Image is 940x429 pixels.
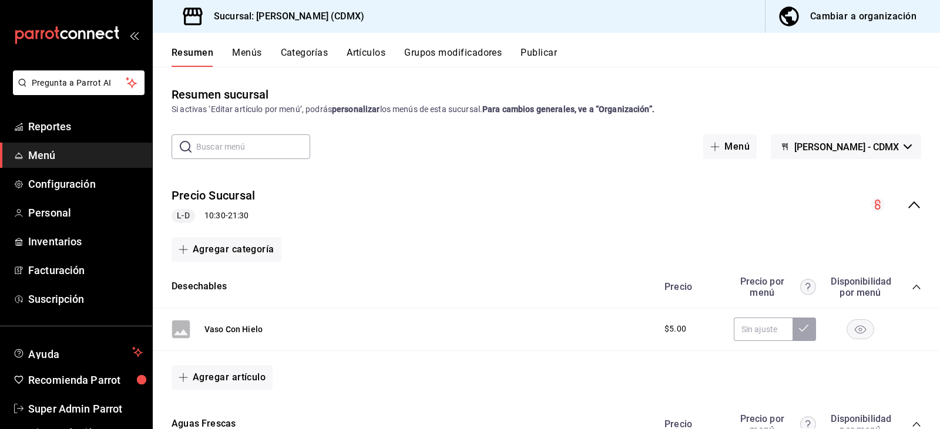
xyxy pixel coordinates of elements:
button: Vaso Con Hielo [204,323,263,335]
span: Pregunta a Parrot AI [32,77,126,89]
span: Personal [28,205,143,221]
span: Ayuda [28,345,127,359]
div: Disponibilidad por menú [831,276,889,298]
button: Desechables [172,280,227,293]
h3: Sucursal: [PERSON_NAME] (CDMX) [204,9,364,23]
div: Si activas ‘Editar artículo por menú’, podrás los menús de esta sucursal. [172,103,921,116]
div: Precio por menú [734,276,816,298]
button: Grupos modificadores [404,47,502,67]
span: Facturación [28,262,143,278]
button: [PERSON_NAME] - CDMX [771,134,921,159]
input: Sin ajuste [734,317,793,341]
span: L-D [172,210,194,222]
button: Menú [703,134,757,159]
span: Menú [28,147,143,163]
div: collapse-menu-row [153,178,940,232]
div: navigation tabs [172,47,940,67]
span: Reportes [28,119,143,134]
button: Precio Sucursal [172,187,255,204]
div: Resumen sucursal [172,86,268,103]
span: Inventarios [28,234,143,249]
div: Cambiar a organización [810,8,916,25]
span: Recomienda Parrot [28,372,143,388]
button: Agregar categoría [172,237,281,262]
button: Resumen [172,47,213,67]
span: Configuración [28,176,143,192]
span: $5.00 [664,323,686,335]
span: Super Admin Parrot [28,401,143,417]
button: collapse-category-row [912,420,921,429]
input: Buscar menú [196,135,310,158]
button: open_drawer_menu [129,31,139,40]
strong: Para cambios generales, ve a “Organización”. [482,104,654,114]
strong: personalizar [332,104,380,114]
span: Suscripción [28,291,143,307]
button: Pregunta a Parrot AI [13,70,145,95]
button: Categorías [281,47,328,67]
a: Pregunta a Parrot AI [8,85,145,97]
div: 10:30 - 21:30 [172,209,255,223]
span: [PERSON_NAME] - CDMX [794,141,899,153]
button: Artículos [347,47,385,67]
div: Precio [653,281,728,292]
button: collapse-category-row [912,282,921,292]
button: Publicar [521,47,557,67]
button: Agregar artículo [172,365,273,390]
button: Menús [232,47,261,67]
